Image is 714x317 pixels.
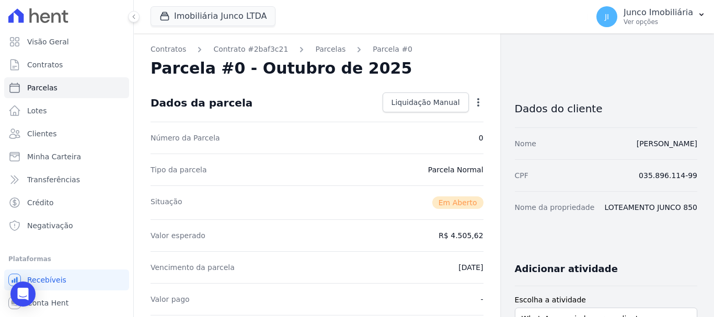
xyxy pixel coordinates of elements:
[637,139,697,148] a: [PERSON_NAME]
[439,230,483,241] dd: R$ 4.505,62
[151,262,235,273] dt: Vencimento da parcela
[151,59,412,78] h2: Parcela #0 - Outubro de 2025
[27,128,56,139] span: Clientes
[515,138,536,149] dt: Nome
[588,2,714,31] button: JI Junco Imobiliária Ver opções
[383,92,469,112] a: Liquidação Manual
[27,83,57,93] span: Parcelas
[151,294,190,304] dt: Valor pago
[639,170,697,181] dd: 035.896.114-99
[151,44,483,55] nav: Breadcrumb
[151,6,275,26] button: Imobiliária Junco LTDA
[315,44,346,55] a: Parcelas
[4,123,129,144] a: Clientes
[27,220,73,231] span: Negativação
[27,105,47,116] span: Lotes
[515,263,618,275] h3: Adicionar atividade
[624,7,693,18] p: Junco Imobiliária
[151,230,205,241] dt: Valor esperado
[4,292,129,313] a: Conta Hent
[151,165,207,175] dt: Tipo da parcela
[151,44,186,55] a: Contratos
[151,196,182,209] dt: Situação
[515,170,528,181] dt: CPF
[8,253,125,265] div: Plataformas
[4,169,129,190] a: Transferências
[4,31,129,52] a: Visão Geral
[481,294,483,304] dd: -
[151,133,220,143] dt: Número da Parcela
[151,97,252,109] div: Dados da parcela
[27,37,69,47] span: Visão Geral
[624,18,693,26] p: Ver opções
[27,275,66,285] span: Recebíveis
[432,196,483,209] span: Em Aberto
[10,281,36,307] div: Open Intercom Messenger
[27,60,63,70] span: Contratos
[4,77,129,98] a: Parcelas
[4,269,129,290] a: Recebíveis
[515,102,697,115] h3: Dados do cliente
[428,165,483,175] dd: Parcela Normal
[605,13,609,20] span: JI
[515,295,697,306] label: Escolha a atividade
[373,44,412,55] a: Parcela #0
[479,133,483,143] dd: 0
[391,97,460,108] span: Liquidação Manual
[27,298,68,308] span: Conta Hent
[4,192,129,213] a: Crédito
[604,202,697,213] dd: LOTEAMENTO JUNCO 850
[4,146,129,167] a: Minha Carteira
[27,174,80,185] span: Transferências
[27,197,54,208] span: Crédito
[4,100,129,121] a: Lotes
[213,44,288,55] a: Contrato #2baf3c21
[458,262,483,273] dd: [DATE]
[4,54,129,75] a: Contratos
[4,215,129,236] a: Negativação
[515,202,595,213] dt: Nome da propriedade
[27,151,81,162] span: Minha Carteira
